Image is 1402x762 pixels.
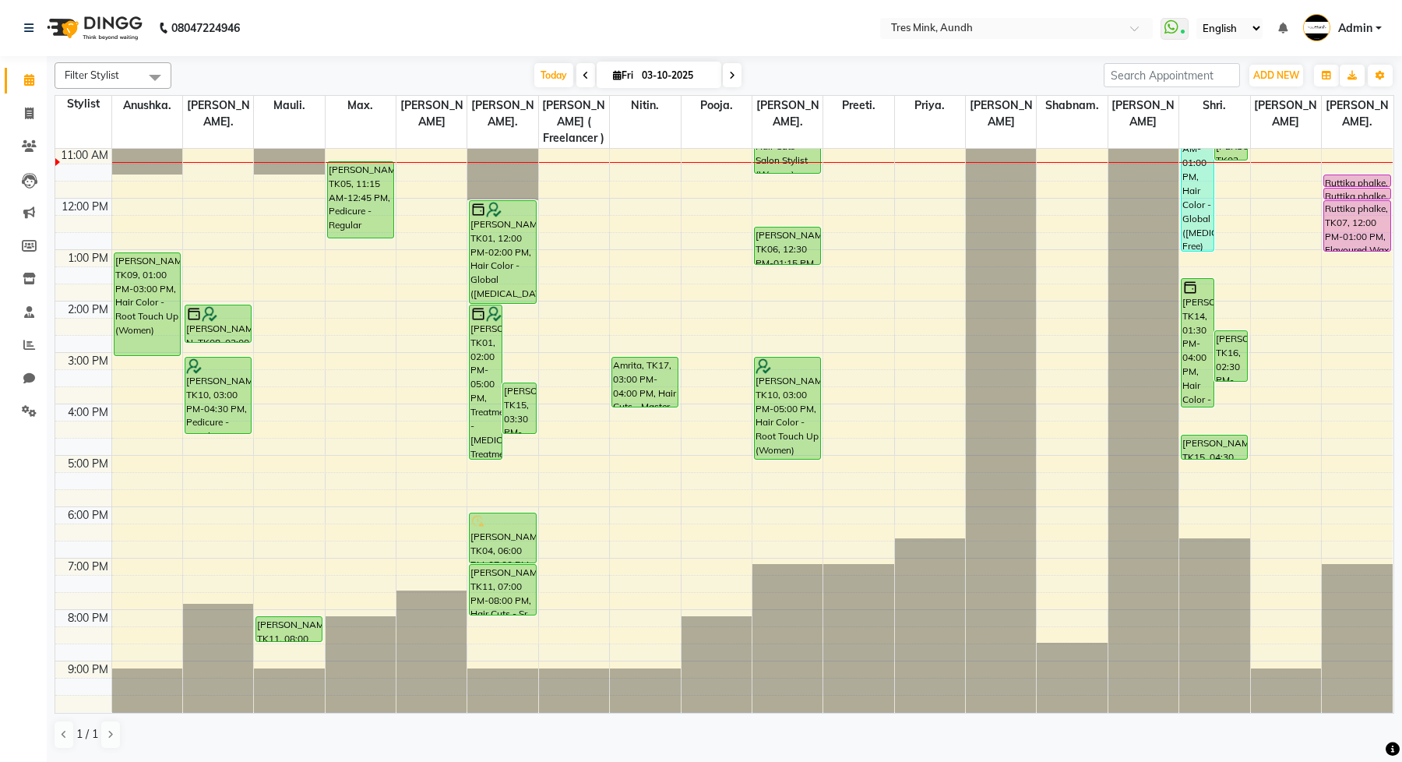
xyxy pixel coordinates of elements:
span: [PERSON_NAME] [396,96,467,132]
span: [PERSON_NAME]. [183,96,253,132]
div: 9:00 PM [65,661,111,678]
div: [PERSON_NAME], TK06, 12:30 PM-01:15 PM, Hair Cuts - Salon Stylist (Women) [755,228,820,264]
div: 6:00 PM [65,507,111,524]
div: [PERSON_NAME], TK01, 02:00 PM-05:00 PM, Treatment - [MEDICAL_DATA] Treatment [470,305,502,459]
b: 08047224946 [171,6,240,50]
img: Admin [1303,14,1330,41]
button: ADD NEW [1249,65,1303,86]
span: Anushka. [112,96,182,115]
div: 12:00 PM [58,199,111,215]
div: [PERSON_NAME], TK11, 07:00 PM-08:00 PM, Hair Cuts - Sr. Creative Stylist (Men) [470,565,535,615]
span: [PERSON_NAME] [1108,96,1178,132]
div: 7:00 PM [65,559,111,575]
input: 2025-10-03 [637,64,715,87]
input: Search Appointment [1104,63,1240,87]
div: 1:00 PM [65,250,111,266]
span: Nitin. [610,96,680,115]
span: 1 / 1 [76,726,98,743]
div: 5:00 PM [65,456,111,472]
div: Ruttika phalke, TK07, 11:30 AM-11:45 AM, Threading - Eyebrows (Women) [1324,175,1390,186]
div: [PERSON_NAME], TK11, 08:00 PM-08:30 PM, [PERSON_NAME] Trim [256,617,322,641]
div: [PERSON_NAME], TK10, 03:00 PM-04:30 PM, Pedicure - Regular [185,358,251,433]
span: [PERSON_NAME] [1251,96,1321,132]
div: [PERSON_NAME] N, TK08, 02:00 PM-02:45 PM, Massage - Back (30 mins) [185,305,251,342]
span: [PERSON_NAME]. [1322,96,1393,132]
div: [PERSON_NAME], TK05, 11:15 AM-12:45 PM, Pedicure - Regular [328,162,393,238]
div: [PERSON_NAME], TK16, 02:30 PM-03:30 PM, Hair Cuts - Sr. Salon Stylist (Men) [1215,331,1247,381]
div: [PERSON_NAME], TK04, 06:00 PM-07:00 PM, Hair Cuts - Sr. Creative Stylist (Men) [470,513,535,563]
div: [PERSON_NAME], TK10, 03:00 PM-05:00 PM, Hair Color - Root Touch Up (Women) [755,358,820,459]
span: Mauli. [254,96,324,115]
span: Pooja. [682,96,752,115]
div: [PERSON_NAME], TK09, 01:00 PM-03:00 PM, Hair Color - Root Touch Up (Women) [114,253,180,355]
span: Preeti. [823,96,893,115]
span: [PERSON_NAME]. [752,96,823,132]
div: Amrita, TK17, 03:00 PM-04:00 PM, Hair Cuts - Master Stylist (Women) [612,358,678,407]
span: Filter Stylist [65,69,119,81]
div: 2:00 PM [65,302,111,318]
span: [PERSON_NAME]. [467,96,537,132]
div: [PERSON_NAME], TK15, 03:30 PM-04:30 PM, Hair Cuts - Sr. Creative Stylist (Men) [503,383,535,433]
span: [PERSON_NAME] [966,96,1036,132]
span: Max. [326,96,396,115]
div: Ruttika phalke, TK07, 12:00 PM-01:00 PM, Flavoured Wax - Full Body (Women) [1324,201,1390,251]
div: Stylist [55,96,111,112]
span: Admin [1338,20,1372,37]
span: ADD NEW [1253,69,1299,81]
span: Shabnam. [1037,96,1107,115]
div: 4:00 PM [65,404,111,421]
div: [PERSON_NAME], TK01, 12:00 PM-02:00 PM, Hair Color - Global ([MEDICAL_DATA] Free) (Women) [470,201,535,303]
div: Ruttika phalke, TK07, 11:45 AM-12:00 PM, Threading - Lower Lip (Women) [1324,189,1390,199]
div: 3:00 PM [65,353,111,369]
span: [PERSON_NAME] ( Freelancer ) [539,96,609,148]
span: Priya. [895,96,965,115]
img: logo [40,6,146,50]
div: 8:00 PM [65,610,111,626]
div: [PERSON_NAME], TK12, 09:45 AM-01:00 PM, Hair Color - Global ([MEDICAL_DATA] Free) (Women),Treatme... [1182,84,1214,251]
span: Today [534,63,573,87]
div: [PERSON_NAME], TK15, 04:30 PM-05:00 PM, [PERSON_NAME] Trim [1182,436,1247,459]
div: 11:00 AM [58,147,111,164]
span: Fri [609,69,637,81]
div: [PERSON_NAME], TK14, 01:30 PM-04:00 PM, Hair Color - Global ([MEDICAL_DATA] Free) (Women) [1182,279,1214,407]
span: Shri. [1179,96,1249,115]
